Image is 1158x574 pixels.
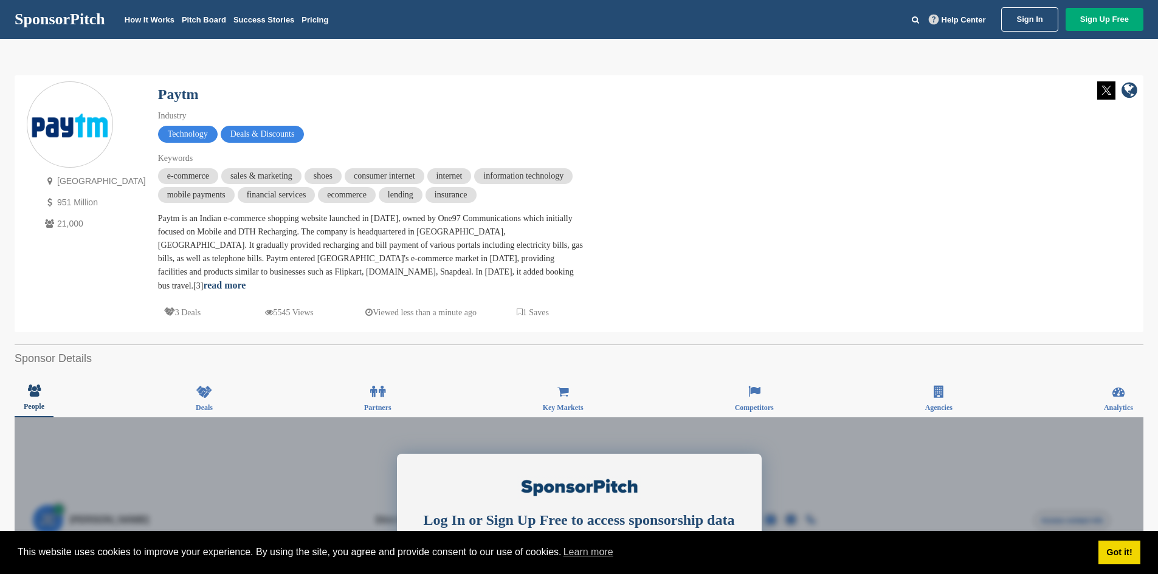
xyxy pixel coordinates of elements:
[365,305,477,320] p: Viewed less than a minute ago
[1104,404,1133,411] span: Analytics
[418,511,740,547] div: Log In or Sign Up Free to access sponsorship data and contacts from this brand.
[1097,81,1115,100] img: Twitter white
[926,13,988,27] a: Help Center
[925,404,953,411] span: Agencies
[517,305,549,320] p: 1 Saves
[15,12,105,27] a: SponsorPitch
[1122,81,1137,101] a: company link
[27,111,112,140] img: Sponsorpitch & Paytm
[1001,7,1058,32] a: Sign In
[427,168,472,184] span: internet
[305,168,342,184] span: shoes
[158,86,199,102] a: Paytm
[345,168,424,184] span: consumer internet
[302,15,328,24] a: Pricing
[426,187,477,203] span: insurance
[158,152,584,165] div: Keywords
[562,543,615,561] a: learn more about cookies
[158,168,218,184] span: e-commerce
[158,126,218,143] span: Technology
[238,187,315,203] span: financial services
[18,543,1089,561] span: This website uses cookies to improve your experience. By using the site, you agree and provide co...
[15,350,1143,367] h2: Sponsor Details
[474,168,573,184] span: information technology
[318,187,376,203] span: ecommerce
[42,216,146,231] p: 21,000
[379,187,422,203] span: lending
[735,404,774,411] span: Competitors
[221,126,305,143] span: Deals & Discounts
[364,404,391,411] span: Partners
[158,109,584,123] div: Industry
[125,15,174,24] a: How It Works
[543,404,584,411] span: Key Markets
[42,195,146,210] p: 951 Million
[158,212,584,293] div: Paytm is an Indian e-commerce shopping website launched in [DATE], owned by One97 Communications ...
[196,404,213,411] span: Deals
[182,15,226,24] a: Pitch Board
[164,305,201,320] p: 3 Deals
[265,305,314,320] p: 5545 Views
[1098,541,1140,565] a: dismiss cookie message
[221,168,302,184] span: sales & marketing
[1066,8,1143,31] a: Sign Up Free
[24,403,44,410] span: People
[233,15,294,24] a: Success Stories
[42,174,146,189] p: [GEOGRAPHIC_DATA]
[203,280,246,290] a: read more
[158,187,235,203] span: mobile payments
